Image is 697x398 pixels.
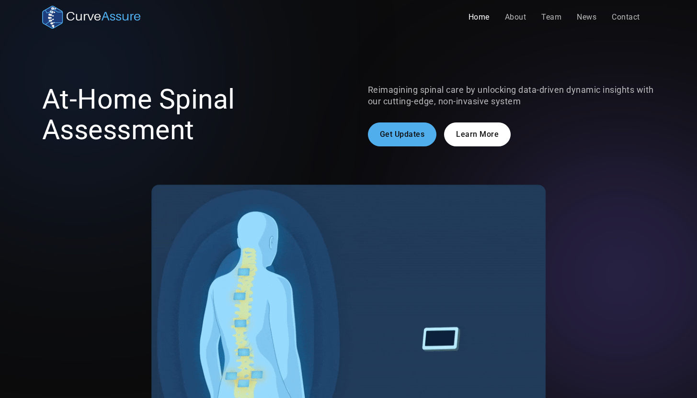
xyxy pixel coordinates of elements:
[461,8,497,27] a: Home
[497,8,534,27] a: About
[444,122,511,146] a: Learn More
[368,84,655,107] p: Reimagining spinal care by unlocking data-driven dynamic insights with our cutting-edge, non-inva...
[604,8,648,27] a: Contact
[534,8,569,27] a: Team
[42,6,140,29] a: home
[42,84,330,145] h1: At-Home Spinal Assessment
[569,8,604,27] a: News
[368,122,437,146] a: Get Updates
